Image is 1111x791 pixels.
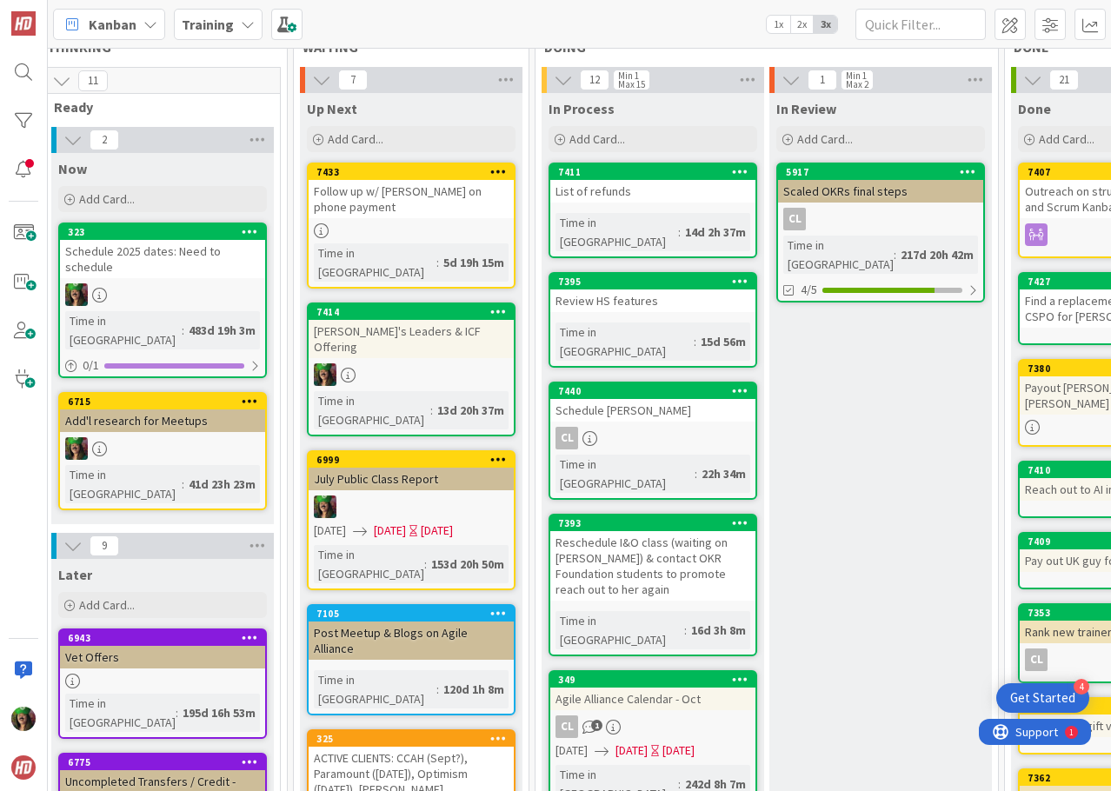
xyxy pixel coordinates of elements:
[427,555,509,574] div: 153d 20h 50m
[78,70,108,91] span: 11
[846,71,867,80] div: Min 1
[309,164,514,218] div: 7433Follow up w/ [PERSON_NAME] on phone payment
[555,741,588,760] span: [DATE]
[184,321,260,340] div: 483d 19h 3m
[618,80,645,89] div: Max 15
[60,224,265,278] div: 323Schedule 2025 dates: Need to schedule
[60,283,265,306] div: SL
[309,320,514,358] div: [PERSON_NAME]'s Leaders & ICF Offering
[60,630,265,668] div: 6943Vet Offers
[314,495,336,518] img: SL
[309,468,514,490] div: July Public Class Report
[550,672,755,710] div: 349Agile Alliance Calendar - Oct
[767,16,790,33] span: 1x
[436,253,439,272] span: :
[808,70,837,90] span: 1
[182,321,184,340] span: :
[550,383,755,422] div: 7440Schedule [PERSON_NAME]
[550,427,755,449] div: CL
[555,322,694,361] div: Time in [GEOGRAPHIC_DATA]
[618,71,639,80] div: Min 1
[309,304,514,320] div: 7414
[778,164,983,203] div: 5917Scaled OKRs final steps
[11,755,36,780] img: avatar
[316,166,514,178] div: 7433
[555,213,678,251] div: Time in [GEOGRAPHIC_DATA]
[314,243,436,282] div: Time in [GEOGRAPHIC_DATA]
[178,703,260,722] div: 195d 16h 53m
[314,391,430,429] div: Time in [GEOGRAPHIC_DATA]
[776,163,985,302] a: 5917Scaled OKRs final stepsCLTime in [GEOGRAPHIC_DATA]:217d 20h 42m4/5
[896,245,978,264] div: 217d 20h 42m
[439,253,509,272] div: 5d 19h 15m
[436,680,439,699] span: :
[307,100,357,117] span: Up Next
[11,11,36,36] img: Visit kanbanzone.com
[65,311,182,349] div: Time in [GEOGRAPHIC_DATA]
[681,223,750,242] div: 14d 2h 37m
[1039,131,1094,147] span: Add Card...
[309,164,514,180] div: 7433
[314,522,346,540] span: [DATE]
[314,670,436,708] div: Time in [GEOGRAPHIC_DATA]
[549,514,757,656] a: 7393Reschedule I&O class (waiting on [PERSON_NAME]) & contact OKR Foundation students to promote ...
[314,545,424,583] div: Time in [GEOGRAPHIC_DATA]
[68,756,265,768] div: 6775
[54,98,258,116] span: Ready
[60,646,265,668] div: Vet Offers
[550,274,755,312] div: 7395Review HS features
[307,450,516,590] a: 6999July Public Class ReportSL[DATE][DATE][DATE]Time in [GEOGRAPHIC_DATA]:153d 20h 50m
[855,9,986,40] input: Quick Filter...
[1074,679,1089,695] div: 4
[996,683,1089,713] div: Open Get Started checklist, remaining modules: 4
[58,566,92,583] span: Later
[776,100,836,117] span: In Review
[309,452,514,468] div: 6999
[58,160,87,177] span: Now
[783,208,806,230] div: CL
[558,517,755,529] div: 7393
[314,363,336,386] img: SL
[309,304,514,358] div: 7414[PERSON_NAME]'s Leaders & ICF Offering
[68,395,265,408] div: 6715
[309,363,514,386] div: SL
[65,465,182,503] div: Time in [GEOGRAPHIC_DATA]
[846,80,868,89] div: Max 2
[309,731,514,747] div: 325
[37,3,79,23] span: Support
[374,522,406,540] span: [DATE]
[83,356,99,375] span: 0 / 1
[558,276,755,288] div: 7395
[558,166,755,178] div: 7411
[1025,648,1048,671] div: CL
[591,720,602,731] span: 1
[424,555,427,574] span: :
[550,383,755,399] div: 7440
[90,7,95,21] div: 1
[90,535,119,556] span: 9
[60,437,265,460] div: SL
[421,522,453,540] div: [DATE]
[89,14,136,35] span: Kanban
[549,382,757,500] a: 7440Schedule [PERSON_NAME]CLTime in [GEOGRAPHIC_DATA]:22h 34m
[549,163,757,258] a: 7411List of refundsTime in [GEOGRAPHIC_DATA]:14d 2h 37m
[615,741,648,760] span: [DATE]
[1010,689,1075,707] div: Get Started
[60,394,265,432] div: 6715Add'l research for Meetups
[307,604,516,715] a: 7105Post Meetup & Blogs on Agile AllianceTime in [GEOGRAPHIC_DATA]:120d 1h 8m
[60,409,265,432] div: Add'l research for Meetups
[79,191,135,207] span: Add Card...
[65,283,88,306] img: SL
[430,401,433,420] span: :
[58,628,267,739] a: 6943Vet OffersTime in [GEOGRAPHIC_DATA]:195d 16h 53m
[184,475,260,494] div: 41d 23h 23m
[68,632,265,644] div: 6943
[60,754,265,770] div: 6775
[555,611,684,649] div: Time in [GEOGRAPHIC_DATA]
[58,223,267,378] a: 323Schedule 2025 dates: Need to scheduleSLTime in [GEOGRAPHIC_DATA]:483d 19h 3m0/1
[550,274,755,289] div: 7395
[11,707,36,731] img: SL
[778,180,983,203] div: Scaled OKRs final steps
[439,680,509,699] div: 120d 1h 8m
[894,245,896,264] span: :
